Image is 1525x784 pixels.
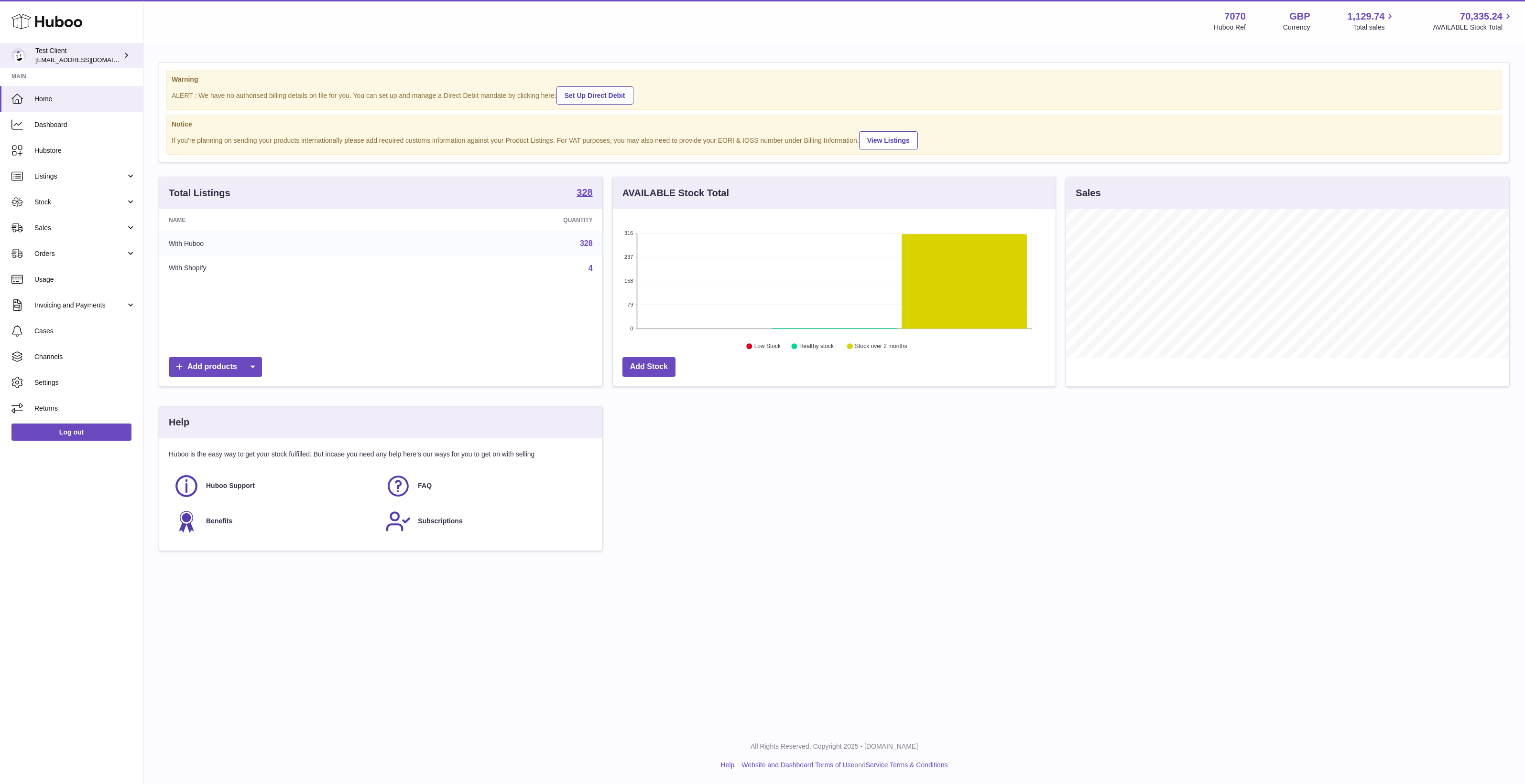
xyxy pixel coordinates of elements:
[169,416,189,429] h3: Help
[721,761,735,769] a: Help
[580,239,593,247] a: 328
[1348,10,1396,32] a: 1,129.74 Total sales
[35,46,121,64] div: Test Client
[174,473,376,499] a: Huboo Support
[34,146,136,155] span: Hubstore
[624,278,633,284] text: 158
[1460,10,1503,23] span: 70,335.24
[385,509,588,534] a: Subscriptions
[34,249,126,258] span: Orders
[206,517,232,526] span: Benefits
[34,404,136,413] span: Returns
[1353,23,1395,32] span: Total sales
[34,378,136,387] span: Settings
[1076,187,1100,200] h3: Sales
[577,188,592,197] strong: 328
[174,509,376,534] a: Benefits
[34,172,126,181] span: Listings
[172,130,1497,149] div: If you're planning on sending your products internationally please add required customs informati...
[624,230,633,236] text: 316
[1433,23,1514,32] span: AVAILABLE Stock Total
[35,56,141,64] span: [EMAIL_ADDRESS][DOMAIN_NAME]
[622,187,729,200] h3: AVAILABLE Stock Total
[34,223,126,233] span: Sales
[588,264,593,272] a: 4
[418,517,462,526] span: Subscriptions
[859,131,918,149] a: View Listings
[577,188,592,199] a: 328
[34,352,136,361] span: Channels
[799,343,834,350] text: Healthy stock
[172,85,1497,105] div: ALERT : We have no authorised billing details on file for you. You can set up and manage a Direct...
[34,275,136,284] span: Usage
[1433,10,1514,32] a: 70,335.24 AVAILABLE Stock Total
[11,424,131,441] a: Log out
[398,209,602,231] th: Quantity
[624,254,633,260] text: 237
[1348,10,1385,23] span: 1,129.74
[172,75,1497,84] strong: Warning
[159,209,398,231] th: Name
[1224,10,1246,23] strong: 7070
[741,761,854,769] a: Website and Dashboard Terms of Use
[622,357,675,377] a: Add Stock
[630,326,633,331] text: 0
[1289,10,1310,23] strong: GBP
[34,95,136,104] span: Home
[1214,23,1246,32] div: Huboo Ref
[738,761,948,770] li: and
[34,327,136,336] span: Cases
[556,86,633,105] a: Set Up Direct Debit
[11,48,26,63] img: internalAdmin-7070@internal.huboo.com
[159,231,398,256] td: With Huboo
[159,256,398,281] td: With Shopify
[855,343,907,350] text: Stock over 2 months
[34,120,136,129] span: Dashboard
[1283,23,1310,32] div: Currency
[627,302,633,307] text: 79
[866,761,948,769] a: Service Terms & Conditions
[172,120,1497,129] strong: Notice
[385,473,588,499] a: FAQ
[169,450,593,459] p: Huboo is the easy way to get your stock fulfilled. But incase you need any help here's our ways f...
[34,301,126,310] span: Invoicing and Payments
[169,187,230,200] h3: Total Listings
[418,481,432,490] span: FAQ
[151,742,1517,751] p: All Rights Reserved. Copyright 2025 - [DOMAIN_NAME]
[34,198,126,207] span: Stock
[206,481,255,490] span: Huboo Support
[754,343,781,350] text: Low Stock
[169,357,262,377] a: Add products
